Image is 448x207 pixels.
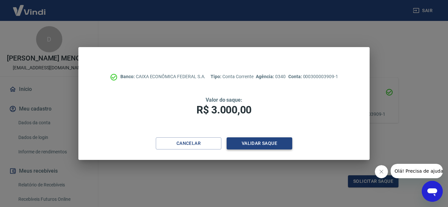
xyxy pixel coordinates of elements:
p: 000300003909-1 [288,73,338,80]
iframe: Fechar mensagem [375,165,388,178]
span: R$ 3.000,00 [196,104,252,116]
button: Validar saque [227,137,292,149]
span: Tipo: [211,74,222,79]
p: CAIXA ECONÔMICA FEDERAL S.A. [120,73,205,80]
iframe: Mensagem da empresa [391,164,443,178]
p: Conta Corrente [211,73,253,80]
span: Olá! Precisa de ajuda? [4,5,55,10]
button: Cancelar [156,137,221,149]
p: 0340 [256,73,285,80]
span: Agência: [256,74,275,79]
span: Conta: [288,74,303,79]
span: Valor do saque: [206,97,242,103]
iframe: Botão para abrir a janela de mensagens [422,181,443,202]
span: Banco: [120,74,136,79]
